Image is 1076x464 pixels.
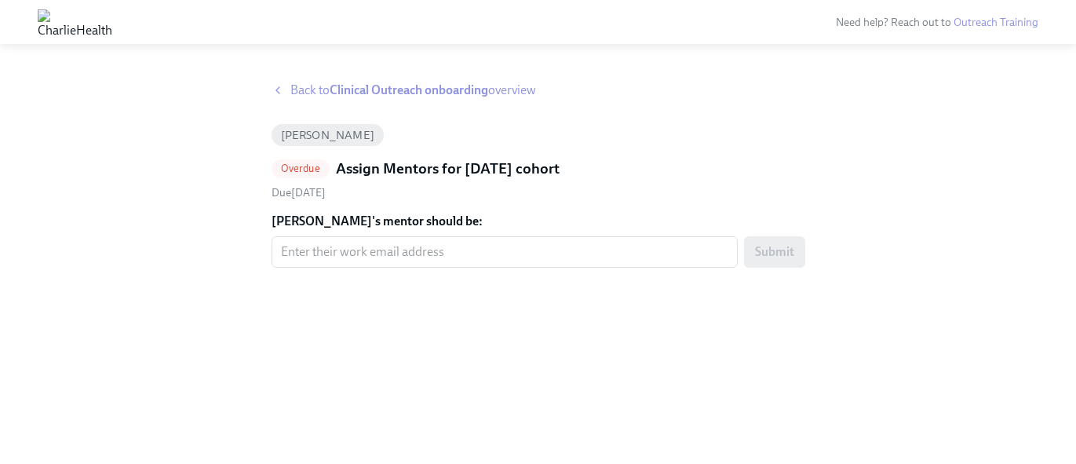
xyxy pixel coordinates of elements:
[272,236,738,268] input: Enter their work email address
[290,82,536,99] span: Back to overview
[38,9,112,35] img: CharlieHealth
[272,163,330,174] span: Overdue
[272,82,805,99] a: Back toClinical Outreach onboardingoverview
[336,159,560,179] h5: Assign Mentors for [DATE] cohort
[272,213,805,230] label: [PERSON_NAME]'s mentor should be:
[954,16,1038,29] a: Outreach Training
[330,82,488,97] strong: Clinical Outreach onboarding
[272,186,326,199] span: Saturday, August 16th 2025, 9:00 am
[836,16,1038,29] span: Need help? Reach out to
[272,130,385,141] span: [PERSON_NAME]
